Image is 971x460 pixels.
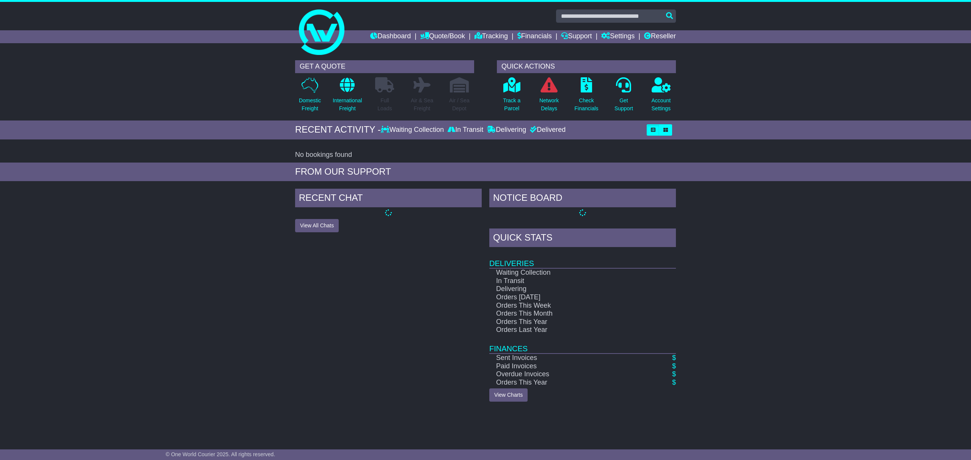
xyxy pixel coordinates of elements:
a: Reseller [644,30,676,43]
p: Full Loads [375,97,394,113]
p: Get Support [614,97,633,113]
p: Track a Parcel [503,97,520,113]
td: Sent Invoices [489,354,649,362]
div: Waiting Collection [381,126,446,134]
a: $ [672,379,676,386]
td: Orders This Week [489,302,649,310]
a: AccountSettings [651,77,671,117]
a: DomesticFreight [299,77,321,117]
td: In Transit [489,277,649,285]
a: $ [672,370,676,378]
p: Network Delays [539,97,559,113]
span: © One World Courier 2025. All rights reserved. [166,451,275,457]
a: CheckFinancials [574,77,599,117]
p: Air / Sea Depot [449,97,470,113]
a: $ [672,354,676,361]
td: Delivering [489,285,649,293]
div: RECENT ACTIVITY - [295,124,381,135]
div: FROM OUR SUPPORT [295,166,676,177]
a: $ [672,362,676,370]
button: View All Chats [295,219,339,232]
td: Orders This Month [489,310,649,318]
td: Deliveries [489,249,676,268]
div: NOTICE BOARD [489,189,676,209]
p: International Freight [333,97,362,113]
div: Delivered [528,126,566,134]
a: NetworkDelays [539,77,559,117]
a: InternationalFreight [332,77,362,117]
td: Orders This Year [489,318,649,326]
div: GET A QUOTE [295,60,474,73]
td: Waiting Collection [489,268,649,277]
td: Paid Invoices [489,362,649,371]
a: Dashboard [370,30,411,43]
a: Track aParcel [503,77,521,117]
p: Domestic Freight [299,97,321,113]
td: Orders Last Year [489,326,649,334]
td: Orders This Year [489,379,649,387]
div: RECENT CHAT [295,189,482,209]
td: Orders [DATE] [489,293,649,302]
a: GetSupport [614,77,633,117]
div: In Transit [446,126,485,134]
div: No bookings found [295,151,676,159]
a: Tracking [475,30,508,43]
a: Financials [517,30,552,43]
a: Settings [601,30,635,43]
a: Support [561,30,592,43]
td: Finances [489,334,676,354]
a: Quote/Book [420,30,465,43]
div: Quick Stats [489,228,676,249]
div: QUICK ACTIONS [497,60,676,73]
p: Check Financials [575,97,599,113]
p: Account Settings [652,97,671,113]
p: Air & Sea Freight [411,97,433,113]
a: View Charts [489,388,528,402]
div: Delivering [485,126,528,134]
td: Overdue Invoices [489,370,649,379]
